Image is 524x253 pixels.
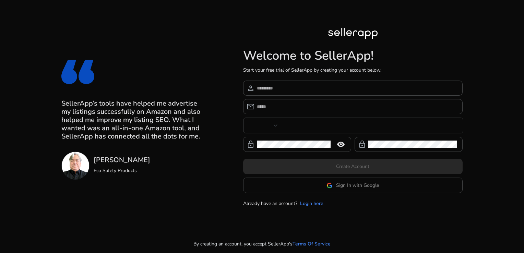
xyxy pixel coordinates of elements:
h3: [PERSON_NAME] [94,156,150,164]
a: Terms Of Service [293,240,331,248]
span: person [247,84,255,92]
p: Eco Safety Products [94,167,150,174]
h3: SellerApp’s tools have helped me advertise my listings successfully on Amazon and also helped me ... [61,99,208,141]
mat-icon: remove_red_eye [333,140,349,148]
p: Start your free trial of SellerApp by creating your account below. [243,67,463,74]
span: lock [247,140,255,148]
a: Login here [300,200,323,207]
p: Already have an account? [243,200,297,207]
h1: Welcome to SellerApp! [243,48,463,63]
span: email [247,103,255,111]
span: lock [358,140,366,148]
